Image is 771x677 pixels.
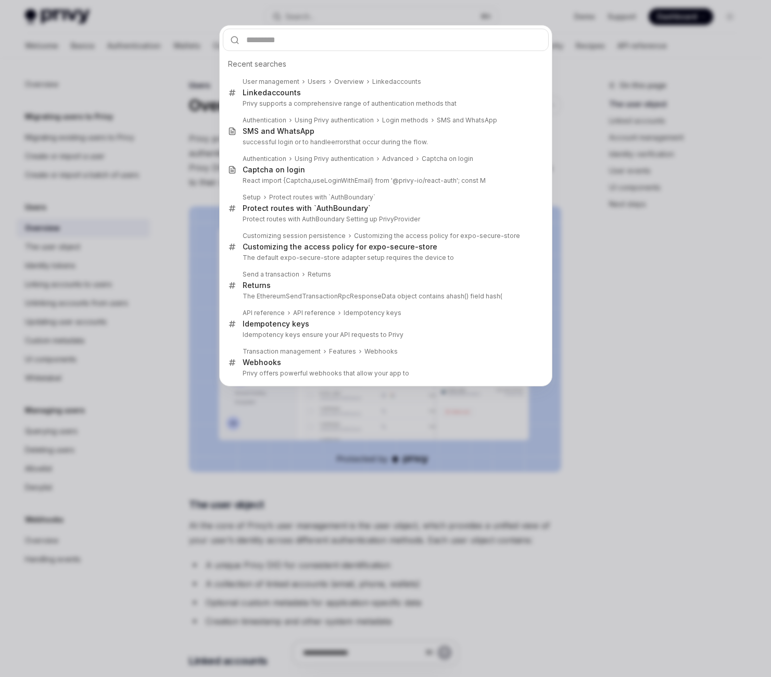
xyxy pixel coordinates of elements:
div: SMS and WhatsApp [437,116,497,124]
p: Privy supports a comprehensive range of authentication methods that [243,99,527,108]
div: Returns [308,270,331,279]
span: Recent searches [228,59,286,69]
div: Customizing the access policy for expo- [354,232,520,240]
div: accounts [372,78,421,86]
p: The EthereumSendTransactionRpcResponseData object contains a () field hash( [243,292,527,300]
div: Using Privy authentication [295,155,374,163]
b: errors [331,138,349,146]
div: Authentication [243,155,286,163]
div: Advanced [382,155,413,163]
div: Using Privy authentication [295,116,374,124]
p: The default expo-secure-store adapter setup requires the device to [243,254,527,262]
b: hash [450,292,464,300]
b: secure-store [390,242,437,251]
div: Authentication [243,116,286,124]
div: s [243,358,281,367]
div: API reference [243,309,285,317]
div: Users [308,78,326,86]
div: Protect routes with ` y` [243,204,371,213]
div: Transaction management [243,347,321,356]
div: Setup [243,193,261,202]
div: Send a transaction [243,270,299,279]
b: useLoginWithEmail [313,177,371,184]
div: Protect routes with ` y` [269,193,375,202]
p: Privy offers powerful webhooks that allow your app to [243,369,527,378]
b: Linked [243,88,267,97]
div: Captcha on login [422,155,473,163]
div: Idempotency keys [344,309,401,317]
div: API reference [293,309,335,317]
div: Webhooks [364,347,398,356]
div: Captcha on login [243,165,305,174]
div: Returns [243,281,271,290]
div: otency keys [243,319,309,329]
p: Idempotency keys ensure your API requests to Privy [243,331,527,339]
p: Protect routes with AuthBoundary Setting up PrivyProvider [243,215,527,223]
div: accounts [243,88,301,97]
div: Customizing the access policy for expo- [243,242,437,252]
b: secure-store [479,232,520,240]
p: successful login or to handle that occur during the flow. [243,138,527,146]
b: AuthBoundar [317,204,364,212]
div: Features [329,347,356,356]
div: User management [243,78,299,86]
p: React import {Captcha, } from '@privy-io/react-auth'; const M [243,177,527,185]
div: Login methods [382,116,428,124]
b: Webhook [243,358,277,367]
div: Overview [334,78,364,86]
div: Customizing session persistence [243,232,346,240]
b: Idemp [243,319,265,328]
div: SMS and WhatsApp [243,127,314,136]
b: AuthBoundar [331,193,370,201]
b: Linked [372,78,393,85]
